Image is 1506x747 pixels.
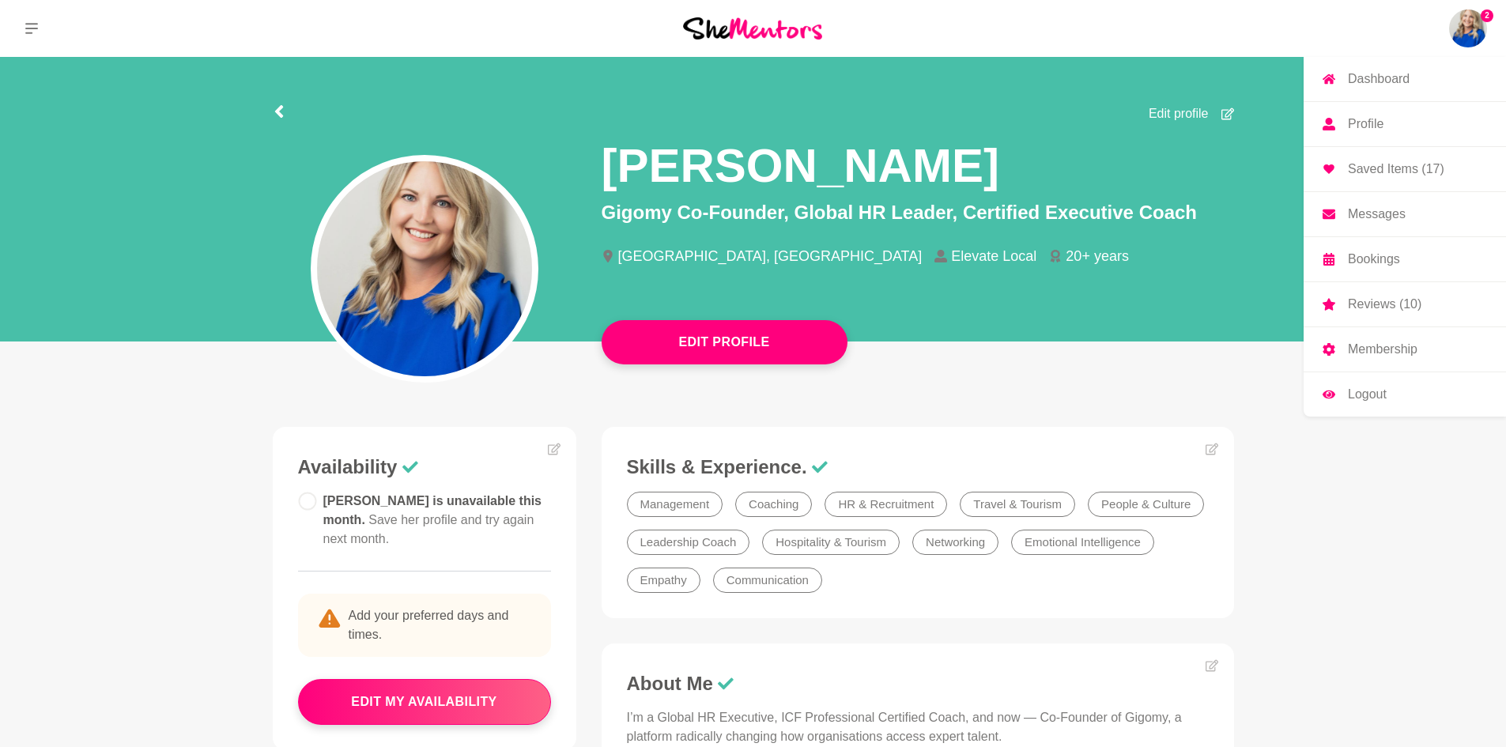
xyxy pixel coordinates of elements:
[602,249,935,263] li: [GEOGRAPHIC_DATA], [GEOGRAPHIC_DATA]
[1348,388,1387,401] p: Logout
[627,708,1209,746] p: I’m a Global HR Executive, ICF Professional Certified Coach, and now — Co-Founder of Gigomy, a pl...
[1449,9,1487,47] img: Charmaine Turner
[1348,253,1400,266] p: Bookings
[602,198,1234,227] p: Gigomy Co-Founder, Global HR Leader, Certified Executive Coach
[1304,237,1506,281] a: Bookings
[1304,147,1506,191] a: Saved Items (17)
[683,17,822,39] img: She Mentors Logo
[1304,282,1506,326] a: Reviews (10)
[1348,208,1406,221] p: Messages
[298,594,551,657] p: Add your preferred days and times.
[1149,104,1209,123] span: Edit profile
[298,679,551,725] button: edit my availability
[1348,73,1410,85] p: Dashboard
[602,320,847,364] button: Edit Profile
[627,455,1209,479] h3: Skills & Experience.
[1304,192,1506,236] a: Messages
[1348,118,1383,130] p: Profile
[323,494,542,545] span: [PERSON_NAME] is unavailable this month.
[1348,163,1444,175] p: Saved Items (17)
[1049,249,1142,263] li: 20+ years
[298,455,551,479] h3: Availability
[1449,9,1487,47] a: Charmaine Turner2DashboardProfileSaved Items (17)MessagesBookingsReviews (10)MembershipLogout
[1304,102,1506,146] a: Profile
[323,513,534,545] span: Save her profile and try again next month.
[602,136,999,195] h1: [PERSON_NAME]
[1348,343,1417,356] p: Membership
[934,249,1049,263] li: Elevate Local
[1304,57,1506,101] a: Dashboard
[627,672,1209,696] h3: About Me
[1481,9,1493,22] span: 2
[1348,298,1421,311] p: Reviews (10)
